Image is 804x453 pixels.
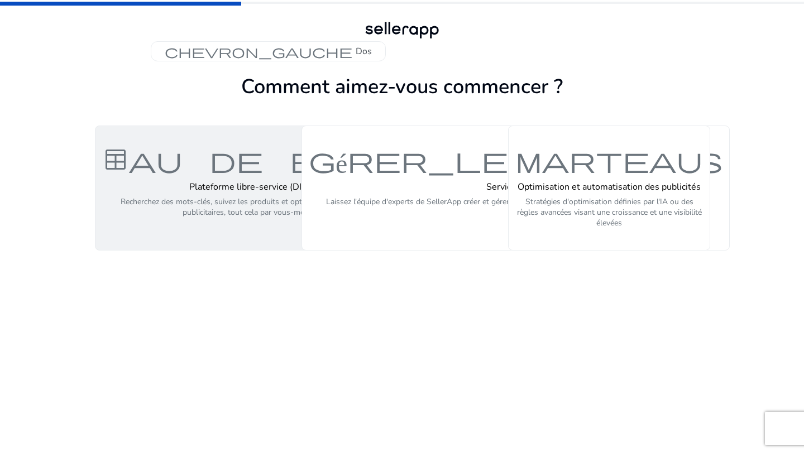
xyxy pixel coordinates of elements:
[326,196,706,207] font: Laissez l'équipe d'experts de SellerApp créer et gérer vos campagnes publicitaires en fonction de...
[356,45,372,57] font: Dos
[95,126,404,250] button: tableau de bordPlateforme libre-service (DIY)Recherchez des mots-clés, suivez les produits et opt...
[241,73,563,100] font: Comment aimez-vous commencer ?
[508,126,710,250] button: marteauOptimisation et automatisation des publicitésStratégies d'optimisation définies par l'IA o...
[309,143,722,176] font: gérer_les_comptes
[515,143,703,176] font: marteau
[301,126,730,250] button: gérer_les_comptesServices gérésLaissez l'équipe d'experts de SellerApp créer et gérer vos campagn...
[165,44,352,59] font: chevron_gauche
[102,143,397,176] font: tableau de bord
[121,196,379,218] font: Recherchez des mots-clés, suivez les produits et optimisez vos campagnes publicitaires, tout cela...
[486,181,545,193] font: Services gérés
[151,41,386,61] button: chevron_gaucheDos
[189,181,310,193] font: Plateforme libre-service (DIY)
[518,181,701,193] font: Optimisation et automatisation des publicités
[517,196,702,228] font: Stratégies d'optimisation définies par l'IA ou des règles avancées visant une croissance et une v...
